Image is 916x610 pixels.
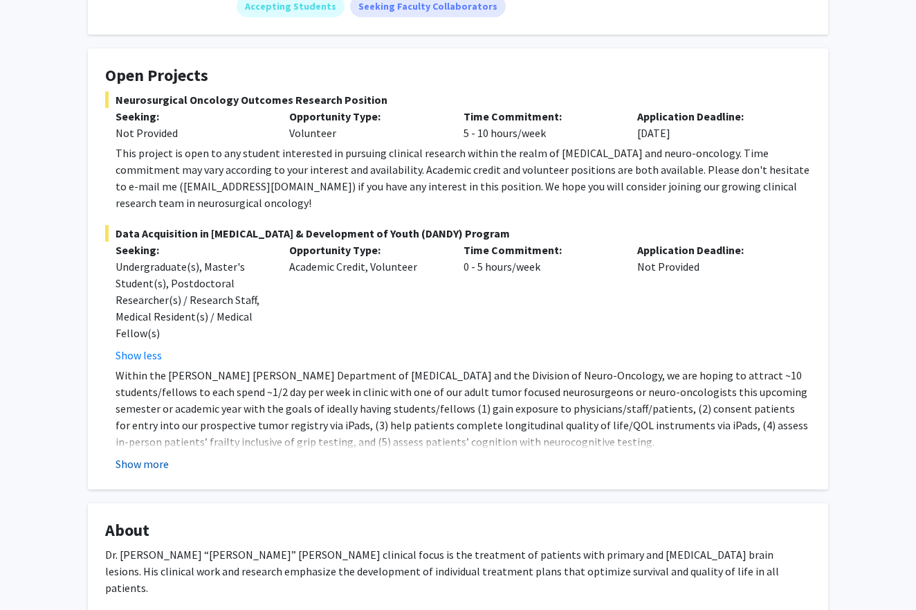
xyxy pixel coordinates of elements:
div: Volunteer [279,108,452,141]
h4: About [105,521,811,541]
p: Seeking: [116,242,268,258]
div: [DATE] [627,108,800,141]
p: Opportunity Type: [289,108,442,125]
div: Not Provided [627,242,800,364]
p: Time Commitment: [464,108,616,125]
div: 0 - 5 hours/week [453,242,627,364]
div: Not Provided [116,125,268,141]
iframe: Chat [10,548,59,600]
p: Application Deadline: [637,242,790,258]
button: Show less [116,347,162,364]
div: This project is open to any student interested in pursuing clinical research within the realm of ... [116,145,811,211]
h4: Open Projects [105,66,811,86]
button: Show more [116,456,169,472]
span: Neurosurgical Oncology Outcomes Research Position [105,91,811,108]
span: Data Acquisition in [MEDICAL_DATA] & Development of Youth (DANDY) Program [105,225,811,242]
p: Time Commitment: [464,242,616,258]
p: Within the [PERSON_NAME] [PERSON_NAME] Department of [MEDICAL_DATA] and the Division of Neuro-Onc... [116,367,811,450]
div: Undergraduate(s), Master's Student(s), Postdoctoral Researcher(s) / Research Staff, Medical Resid... [116,258,268,341]
div: 5 - 10 hours/week [453,108,627,141]
p: Application Deadline: [637,108,790,125]
p: Seeking: [116,108,268,125]
p: Opportunity Type: [289,242,442,258]
div: Academic Credit, Volunteer [279,242,452,364]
